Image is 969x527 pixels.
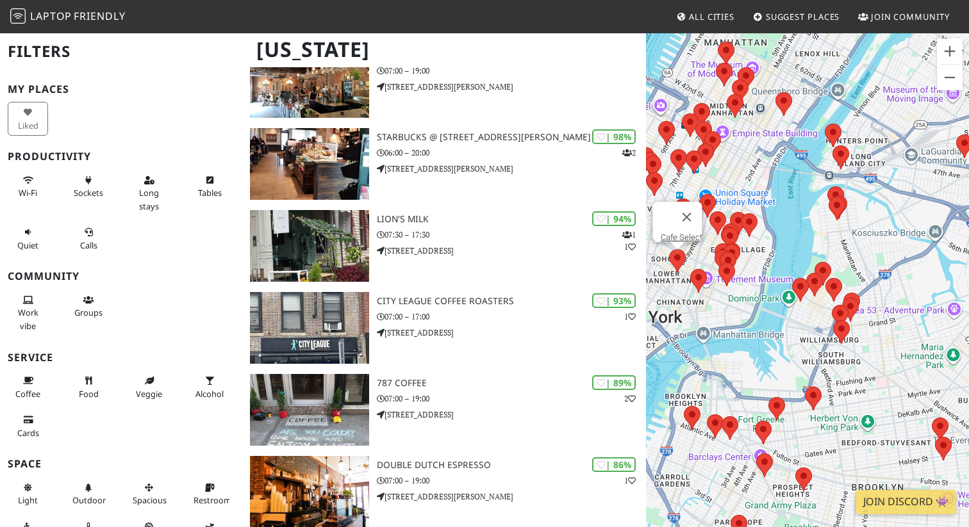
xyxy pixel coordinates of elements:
[129,477,169,511] button: Spacious
[377,147,646,159] p: 06:00 – 20:00
[592,293,636,308] div: | 93%
[937,65,963,90] button: Zoom out
[190,370,230,404] button: Alcohol
[79,388,99,400] span: Food
[69,477,109,511] button: Outdoor
[250,292,369,364] img: City League Coffee Roasters
[377,460,646,471] h3: Double Dutch Espresso
[18,307,38,331] span: People working
[69,289,109,323] button: Groups
[129,170,169,216] button: Long stays
[377,393,646,405] p: 07:00 – 19:00
[622,147,636,159] p: 2
[748,5,845,28] a: Suggest Places
[242,374,646,446] a: 787 Coffee | 89% 2 787 Coffee 07:00 – 19:00 [STREET_ADDRESS]
[250,210,369,282] img: Lion's Milk
[661,232,702,242] a: Cafe Select
[871,11,950,22] span: Join Community
[377,474,646,487] p: 07:00 – 19:00
[17,239,38,251] span: Quiet
[194,494,231,506] span: Restroom
[377,214,646,225] h3: Lion's Milk
[8,370,48,404] button: Coffee
[8,83,235,95] h3: My Places
[8,170,48,204] button: Wi-Fi
[15,388,40,400] span: Coffee
[198,187,222,199] span: Work-friendly tables
[624,311,636,323] p: 1
[671,5,740,28] a: All Cities
[853,5,955,28] a: Join Community
[190,170,230,204] button: Tables
[8,289,48,336] button: Work vibe
[624,393,636,405] p: 2
[689,11,734,22] span: All Cities
[592,375,636,390] div: | 89%
[69,170,109,204] button: Sockets
[377,311,646,323] p: 07:00 – 17:00
[190,477,230,511] button: Restroom
[74,187,103,199] span: Power sockets
[10,8,26,24] img: LaptopFriendly
[74,9,125,23] span: Friendly
[377,229,646,241] p: 07:30 – 17:30
[377,491,646,503] p: [STREET_ADDRESS][PERSON_NAME]
[592,457,636,472] div: | 86%
[8,150,235,163] h3: Productivity
[377,296,646,307] h3: City League Coffee Roasters
[195,388,224,400] span: Alcohol
[69,370,109,404] button: Food
[592,129,636,144] div: | 98%
[250,128,369,200] img: Starbucks @ 815 Hutchinson Riv Pkwy
[622,229,636,253] p: 1 1
[242,128,646,200] a: Starbucks @ 815 Hutchinson Riv Pkwy | 98% 2 Starbucks @ [STREET_ADDRESS][PERSON_NAME] 06:00 – 20:...
[8,458,235,470] h3: Space
[19,187,37,199] span: Stable Wi-Fi
[377,132,646,143] h3: Starbucks @ [STREET_ADDRESS][PERSON_NAME]
[377,327,646,339] p: [STREET_ADDRESS]
[592,211,636,226] div: | 94%
[377,378,646,389] h3: 787 Coffee
[80,239,97,251] span: Video/audio calls
[10,6,126,28] a: LaptopFriendly LaptopFriendly
[242,292,646,364] a: City League Coffee Roasters | 93% 1 City League Coffee Roasters 07:00 – 17:00 [STREET_ADDRESS]
[8,477,48,511] button: Light
[672,202,702,232] button: Close
[377,409,646,421] p: [STREET_ADDRESS]
[8,352,235,364] h3: Service
[8,270,235,282] h3: Community
[72,494,106,506] span: Outdoor area
[30,9,72,23] span: Laptop
[377,245,646,257] p: [STREET_ADDRESS]
[242,210,646,282] a: Lion's Milk | 94% 11 Lion's Milk 07:30 – 17:30 [STREET_ADDRESS]
[246,32,643,67] h1: [US_STATE]
[136,388,162,400] span: Veggie
[8,222,48,255] button: Quiet
[377,163,646,175] p: [STREET_ADDRESS][PERSON_NAME]
[133,494,167,506] span: Spacious
[17,427,39,439] span: Credit cards
[766,11,840,22] span: Suggest Places
[74,307,103,318] span: Group tables
[129,370,169,404] button: Veggie
[139,187,159,211] span: Long stays
[250,374,369,446] img: 787 Coffee
[69,222,109,255] button: Calls
[377,81,646,93] p: [STREET_ADDRESS][PERSON_NAME]
[8,409,48,443] button: Cards
[937,38,963,64] button: Zoom in
[8,32,235,71] h2: Filters
[624,474,636,487] p: 1
[18,494,38,506] span: Natural light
